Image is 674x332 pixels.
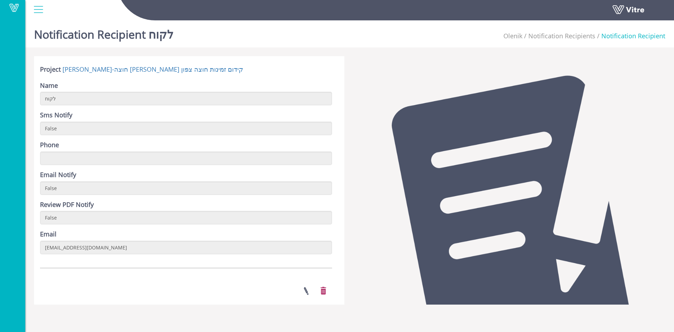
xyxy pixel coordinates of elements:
[40,111,72,120] label: Sms Notify
[40,141,59,150] label: Phone
[595,32,665,41] li: Notification Recipient
[40,230,57,239] label: Email
[40,65,61,74] label: Project
[40,81,58,90] label: Name
[62,65,243,73] a: [PERSON_NAME]-חוצה [PERSON_NAME] קידום זמינות חוצה צפון
[34,18,173,47] h1: Notification Recipient לקוח
[40,170,76,180] label: Email Notify
[40,200,94,209] label: Review PDF Notify
[528,32,595,40] a: Notification Recipients
[503,32,522,40] span: 237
